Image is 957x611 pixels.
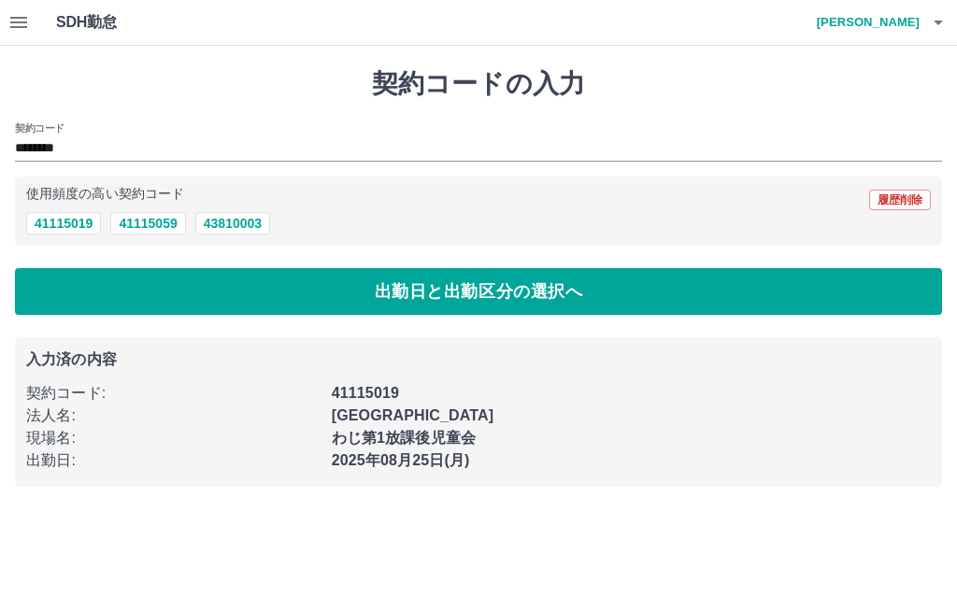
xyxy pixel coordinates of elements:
[26,352,931,367] p: 入力済の内容
[332,385,399,401] b: 41115019
[195,212,270,234] button: 43810003
[332,430,476,446] b: わじ第1放課後児童会
[15,121,64,135] h2: 契約コード
[15,268,942,315] button: 出勤日と出勤区分の選択へ
[332,452,470,468] b: 2025年08月25日(月)
[110,212,185,234] button: 41115059
[26,427,321,449] p: 現場名 :
[26,188,184,201] p: 使用頻度の高い契約コード
[26,382,321,405] p: 契約コード :
[15,68,942,100] h1: 契約コードの入力
[869,190,931,210] button: 履歴削除
[26,405,321,427] p: 法人名 :
[26,212,101,234] button: 41115019
[332,407,494,423] b: [GEOGRAPHIC_DATA]
[26,449,321,472] p: 出勤日 :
